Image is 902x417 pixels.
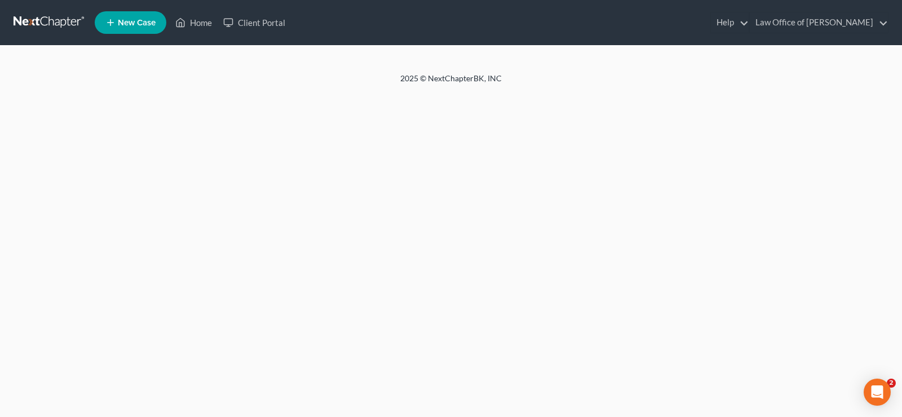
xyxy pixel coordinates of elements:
[170,12,218,33] a: Home
[218,12,291,33] a: Client Portal
[864,379,891,406] div: Open Intercom Messenger
[887,379,896,388] span: 2
[95,11,166,34] new-legal-case-button: New Case
[130,73,772,93] div: 2025 © NextChapterBK, INC
[750,12,888,33] a: Law Office of [PERSON_NAME]
[711,12,749,33] a: Help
